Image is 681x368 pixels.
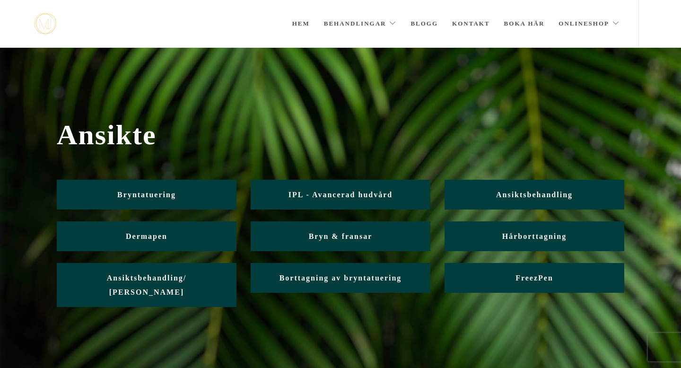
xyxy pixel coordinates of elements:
[126,232,167,240] span: Dermapen
[34,13,56,35] a: mjstudio mjstudio mjstudio
[251,180,430,210] a: IPL - Avancerad hudvård
[502,232,567,240] span: Hårborttagning
[445,263,624,293] a: FreezPen
[57,221,236,251] a: Dermapen
[57,180,236,210] a: Bryntatuering
[496,191,573,199] span: Ansiktsbehandling
[251,221,430,251] a: Bryn & fransar
[279,274,402,282] span: Borttagning av bryntatuering
[309,232,373,240] span: Bryn & fransar
[117,191,176,199] span: Bryntatuering
[445,180,624,210] a: Ansiktsbehandling
[34,13,56,35] img: mjstudio
[57,119,624,151] span: Ansikte
[288,191,393,199] span: IPL - Avancerad hudvård
[515,274,553,282] span: FreezPen
[251,263,430,293] a: Borttagning av bryntatuering
[57,263,236,307] a: Ansiktsbehandling/ [PERSON_NAME]
[445,221,624,251] a: Hårborttagning
[107,274,187,296] span: Ansiktsbehandling/ [PERSON_NAME]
